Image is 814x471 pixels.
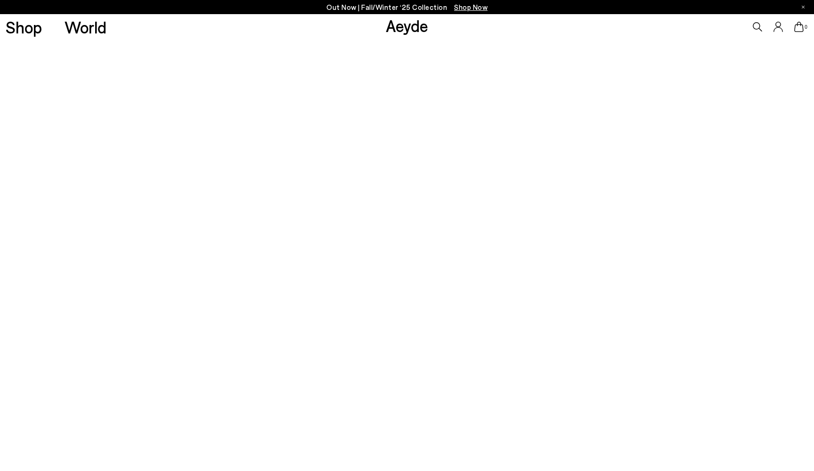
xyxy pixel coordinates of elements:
[6,19,42,35] a: Shop
[386,16,428,35] a: Aeyde
[65,19,106,35] a: World
[326,1,488,13] p: Out Now | Fall/Winter ‘25 Collection
[804,24,808,30] span: 0
[454,3,488,11] span: Navigate to /collections/new-in
[794,22,804,32] a: 0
